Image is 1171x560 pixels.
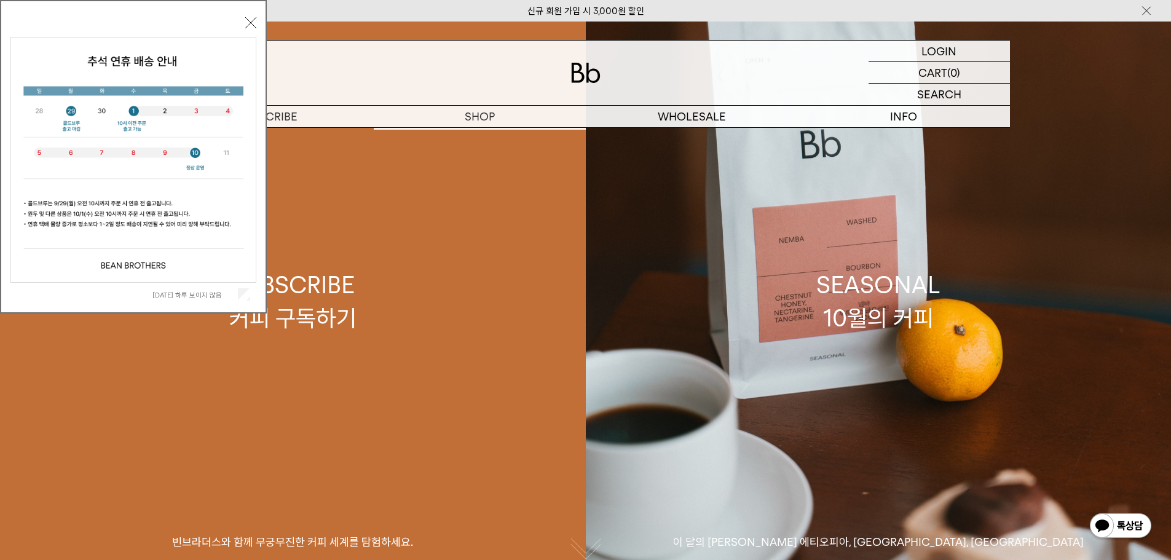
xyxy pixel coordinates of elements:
a: SHOP [374,106,586,127]
img: 5e4d662c6b1424087153c0055ceb1a13_140731.jpg [11,37,256,282]
a: CART (0) [869,62,1010,84]
a: 원두 [374,128,586,149]
a: 신규 회원 가입 시 3,000원 할인 [527,6,644,17]
p: (0) [947,62,960,83]
p: SEARCH [917,84,961,105]
p: LOGIN [921,41,956,61]
p: CART [918,62,947,83]
a: LOGIN [869,41,1010,62]
label: [DATE] 하루 보이지 않음 [152,291,235,299]
div: SUBSCRIBE 커피 구독하기 [229,269,357,334]
img: 로고 [571,63,601,83]
div: SEASONAL 10월의 커피 [816,269,940,334]
p: WHOLESALE [586,106,798,127]
button: 닫기 [245,17,256,28]
img: 카카오톡 채널 1:1 채팅 버튼 [1089,512,1153,542]
p: INFO [798,106,1010,127]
